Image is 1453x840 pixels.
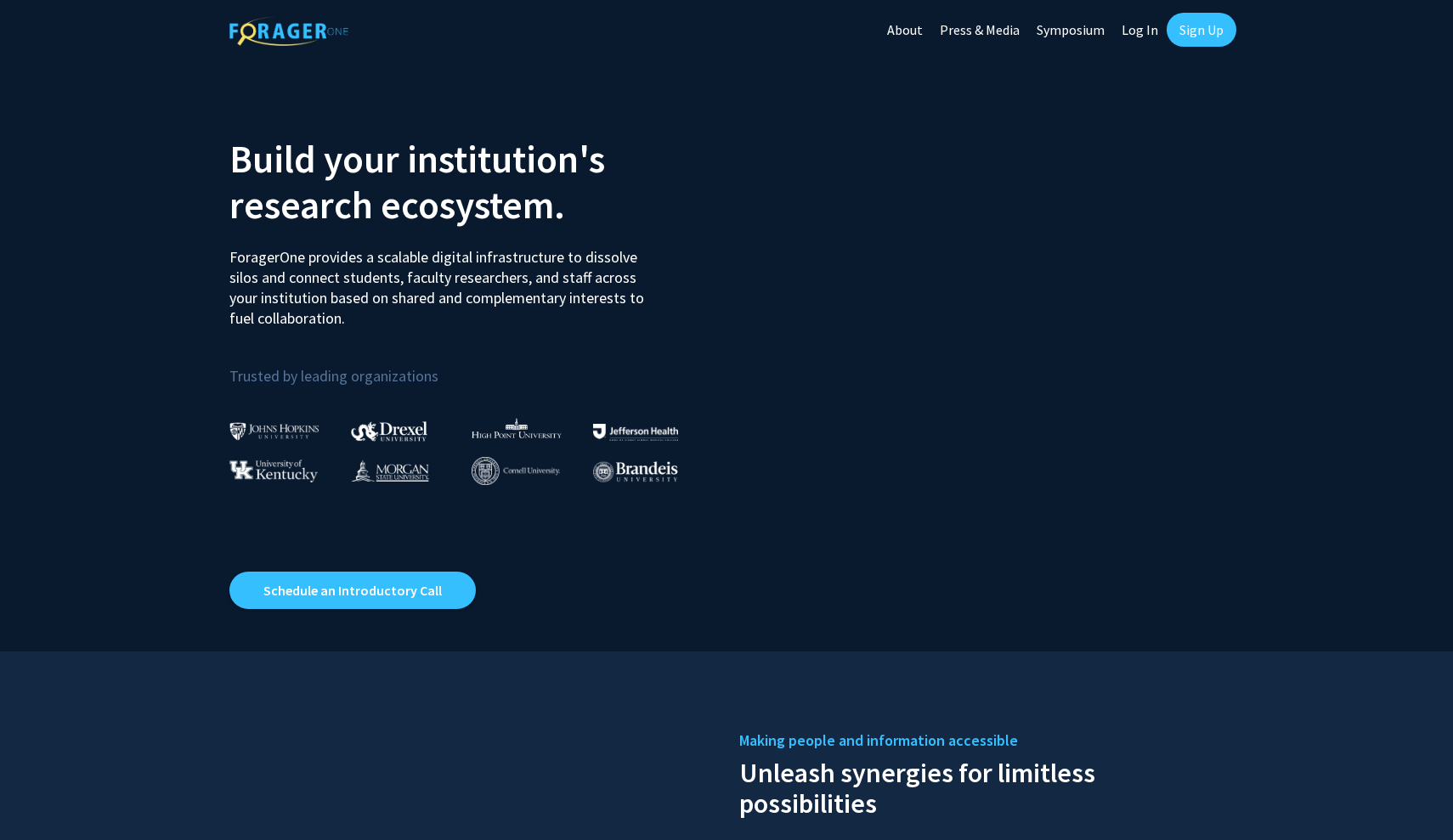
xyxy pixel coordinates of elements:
img: High Point University [472,418,562,438]
img: ForagerOne Logo [229,16,348,46]
h2: Unleash synergies for limitless possibilities [739,753,1224,819]
h5: Making people and information accessible [739,728,1224,753]
h2: Build your institution's research ecosystem. [229,136,714,228]
img: Drexel University [351,421,427,441]
img: University of Kentucky [229,459,318,482]
img: Johns Hopkins University [229,422,319,440]
a: Opens in a new tab [229,572,476,609]
a: Sign Up [1167,13,1236,47]
p: ForagerOne provides a scalable digital infrastructure to dissolve silos and connect students, fac... [229,234,656,329]
img: Brandeis University [593,461,678,482]
img: Thomas Jefferson University [593,424,678,440]
p: Trusted by leading organizations [229,342,714,389]
img: Morgan State University [351,459,429,482]
img: Cornell University [472,457,560,485]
